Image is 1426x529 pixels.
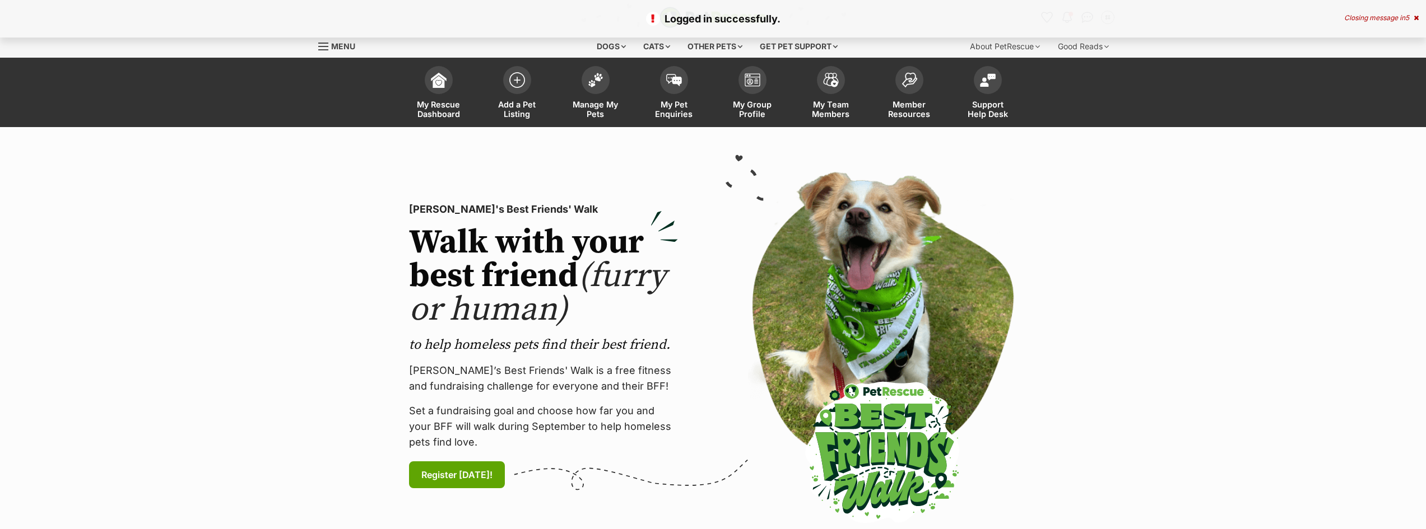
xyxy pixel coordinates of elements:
div: Good Reads [1050,35,1117,58]
span: Member Resources [884,100,935,119]
h2: Walk with your best friend [409,226,678,327]
span: Support Help Desk [963,100,1013,119]
a: Member Resources [870,60,949,127]
img: manage-my-pets-icon-02211641906a0b7f246fdf0571729dbe1e7629f14944591b6c1af311fb30b64b.svg [588,73,603,87]
a: Add a Pet Listing [478,60,556,127]
a: My Pet Enquiries [635,60,713,127]
a: My Group Profile [713,60,792,127]
div: Cats [635,35,678,58]
p: [PERSON_NAME]'s Best Friends' Walk [409,202,678,217]
img: group-profile-icon-3fa3cf56718a62981997c0bc7e787c4b2cf8bcc04b72c1350f741eb67cf2f40e.svg [745,73,760,87]
a: Support Help Desk [949,60,1027,127]
span: My Pet Enquiries [649,100,699,119]
p: to help homeless pets find their best friend. [409,336,678,354]
a: Menu [318,35,363,55]
span: Manage My Pets [570,100,621,119]
span: Add a Pet Listing [492,100,542,119]
span: My Rescue Dashboard [414,100,464,119]
a: Register [DATE]! [409,461,505,488]
span: (furry or human) [409,255,666,331]
span: Register [DATE]! [421,468,493,481]
div: Other pets [680,35,750,58]
span: My Group Profile [727,100,778,119]
img: add-pet-listing-icon-0afa8454b4691262ce3f59096e99ab1cd57d4a30225e0717b998d2c9b9846f56.svg [509,72,525,88]
div: About PetRescue [962,35,1048,58]
img: help-desk-icon-fdf02630f3aa405de69fd3d07c3f3aa587a6932b1a1747fa1d2bba05be0121f9.svg [980,73,996,87]
p: [PERSON_NAME]’s Best Friends' Walk is a free fitness and fundraising challenge for everyone and t... [409,363,678,394]
div: Dogs [589,35,634,58]
img: pet-enquiries-icon-7e3ad2cf08bfb03b45e93fb7055b45f3efa6380592205ae92323e6603595dc1f.svg [666,74,682,86]
p: Set a fundraising goal and choose how far you and your BFF will walk during September to help hom... [409,403,678,450]
a: Manage My Pets [556,60,635,127]
span: Menu [331,41,355,51]
div: Get pet support [752,35,846,58]
span: My Team Members [806,100,856,119]
img: team-members-icon-5396bd8760b3fe7c0b43da4ab00e1e3bb1a5d9ba89233759b79545d2d3fc5d0d.svg [823,73,839,87]
img: dashboard-icon-eb2f2d2d3e046f16d808141f083e7271f6b2e854fb5c12c21221c1fb7104beca.svg [431,72,447,88]
img: member-resources-icon-8e73f808a243e03378d46382f2149f9095a855e16c252ad45f914b54edf8863c.svg [902,72,917,87]
a: My Rescue Dashboard [400,60,478,127]
a: My Team Members [792,60,870,127]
